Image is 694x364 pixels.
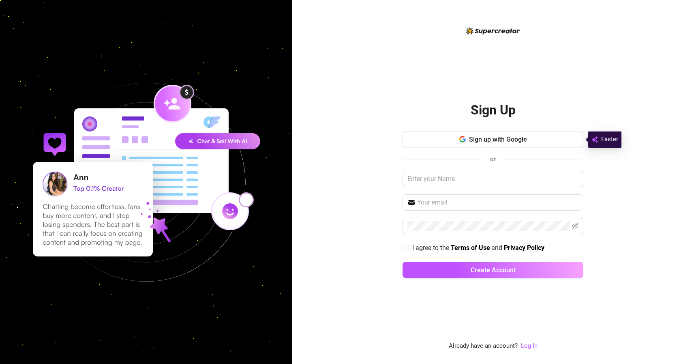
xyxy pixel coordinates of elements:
span: eye-invisible [572,223,578,229]
a: Privacy Policy [504,244,544,252]
button: Create Account [403,262,583,278]
span: Create Account [471,266,516,274]
a: Log In [521,342,538,349]
input: Your email [417,198,578,207]
h2: Sign Up [471,102,516,118]
img: logo-BBDzfeDw.svg [466,27,520,34]
img: signup-background-D0MIrEPF.svg [6,42,286,323]
strong: Privacy Policy [504,244,544,252]
span: and [491,244,504,252]
img: svg%3e [591,135,598,144]
strong: Terms of Use [451,244,490,252]
a: Log In [521,341,538,351]
span: I agree to the [412,244,451,252]
span: Faster [601,135,618,144]
a: Terms of Use [451,244,490,252]
span: or [490,155,496,163]
span: Sign up with Google [469,136,527,143]
input: Enter your Name [403,171,583,187]
span: Already have an account? [449,341,518,351]
button: Sign up with Google [403,131,583,147]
